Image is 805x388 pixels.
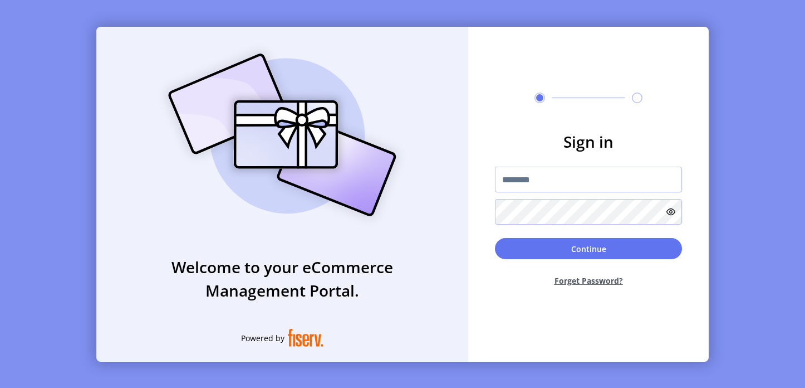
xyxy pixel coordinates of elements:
[151,41,413,229] img: card_Illustration.svg
[495,266,682,295] button: Forget Password?
[96,255,468,302] h3: Welcome to your eCommerce Management Portal.
[241,332,284,344] span: Powered by
[495,130,682,153] h3: Sign in
[495,238,682,259] button: Continue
